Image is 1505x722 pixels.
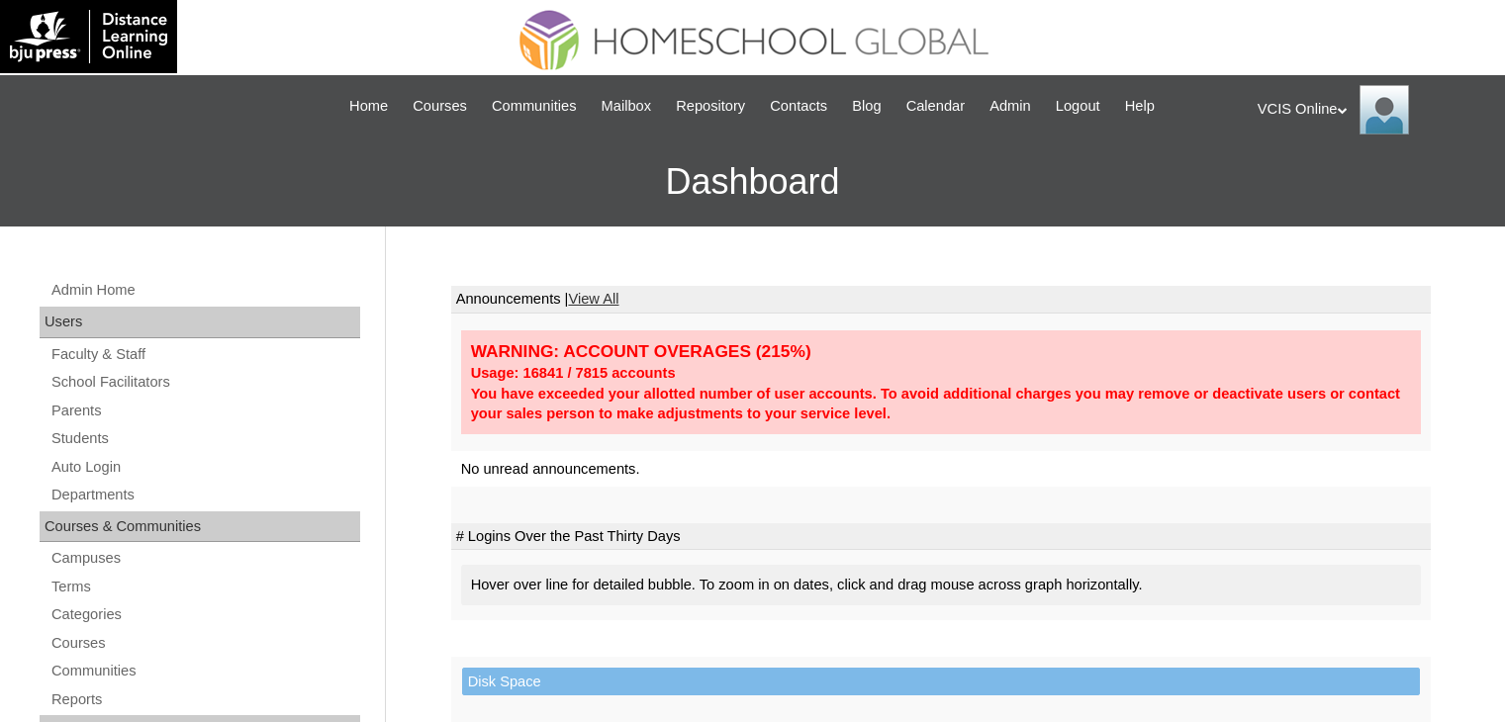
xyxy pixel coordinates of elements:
strong: Usage: 16841 / 7815 accounts [471,365,676,381]
td: Disk Space [462,668,1420,696]
a: Logout [1046,95,1110,118]
img: VCIS Online Admin [1360,85,1409,135]
a: View All [568,291,618,307]
span: Help [1125,95,1155,118]
a: Courses [49,631,360,656]
a: Admin [980,95,1041,118]
a: Repository [666,95,755,118]
span: Calendar [906,95,965,118]
span: Contacts [770,95,827,118]
div: You have exceeded your allotted number of user accounts. To avoid additional charges you may remo... [471,384,1411,424]
a: Terms [49,575,360,599]
h3: Dashboard [10,137,1495,226]
a: Contacts [760,95,837,118]
a: Calendar [896,95,975,118]
a: Categories [49,602,360,627]
span: Admin [989,95,1031,118]
a: Communities [49,659,360,683]
span: Repository [676,95,745,118]
a: Home [339,95,398,118]
a: Mailbox [592,95,662,118]
span: Blog [852,95,881,118]
a: Auto Login [49,455,360,480]
a: Students [49,426,360,451]
a: Departments [49,483,360,507]
a: Faculty & Staff [49,342,360,367]
span: Mailbox [602,95,652,118]
a: Help [1115,95,1165,118]
a: Reports [49,687,360,712]
div: Hover over line for detailed bubble. To zoom in on dates, click and drag mouse across graph horiz... [461,565,1421,605]
a: Parents [49,399,360,423]
td: Announcements | [451,286,1431,314]
a: Admin Home [49,278,360,303]
a: Campuses [49,546,360,571]
span: Courses [413,95,467,118]
span: Home [349,95,388,118]
a: Blog [842,95,891,118]
span: Communities [492,95,577,118]
td: # Logins Over the Past Thirty Days [451,523,1431,551]
div: Users [40,307,360,338]
a: Communities [482,95,587,118]
td: No unread announcements. [451,451,1431,488]
span: Logout [1056,95,1100,118]
img: logo-white.png [10,10,167,63]
a: School Facilitators [49,370,360,395]
div: WARNING: ACCOUNT OVERAGES (215%) [471,340,1411,363]
div: VCIS Online [1258,85,1485,135]
div: Courses & Communities [40,511,360,543]
a: Courses [403,95,477,118]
